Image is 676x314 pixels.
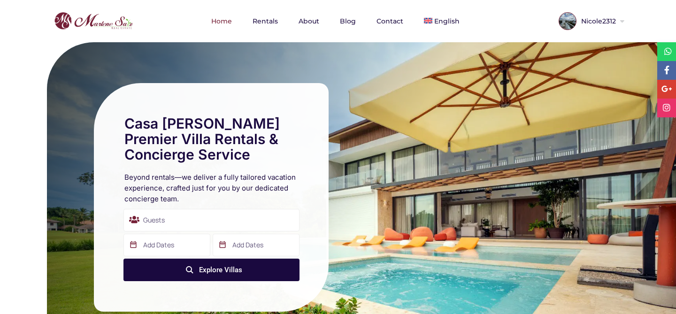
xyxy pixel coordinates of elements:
h1: Casa [PERSON_NAME] Premier Villa Rentals & Concierge Service [124,116,298,162]
span: Nicole2312 [576,18,618,24]
h2: Beyond rentals—we deliver a fully tailored vacation experience, crafted just for you by our dedic... [124,172,298,204]
input: Add Dates [213,234,300,256]
button: Explore Villas [123,259,300,281]
div: Guests [123,209,300,231]
span: English [434,17,460,25]
input: Add Dates [123,234,210,256]
img: logo [52,10,135,32]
